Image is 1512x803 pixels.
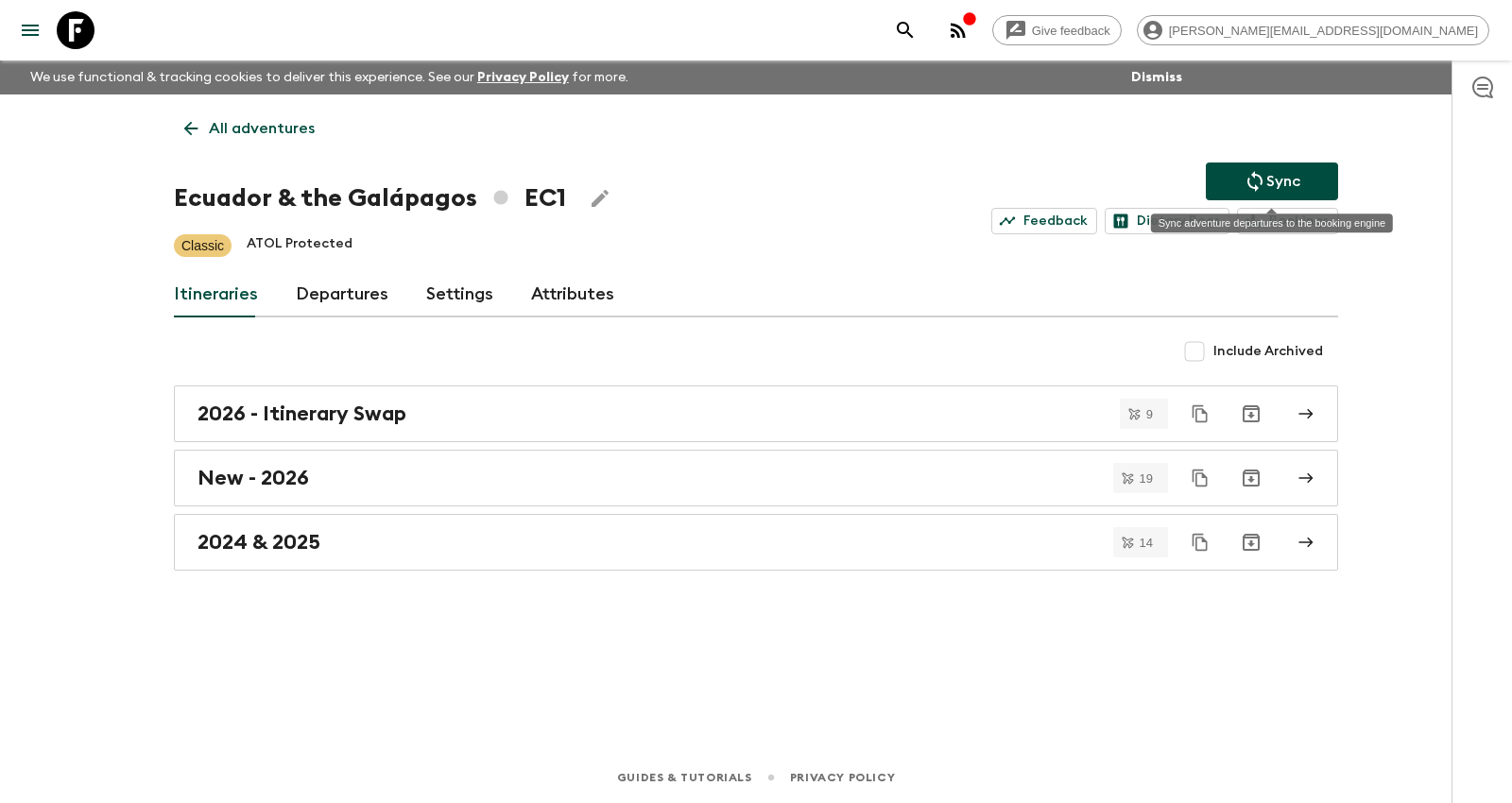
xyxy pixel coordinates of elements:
h2: 2024 & 2025 [198,530,320,555]
button: search adventures [886,11,924,49]
h2: 2026 - Itinerary Swap [198,401,406,426]
p: All adventures [209,117,315,140]
a: 2024 & 2025 [174,514,1338,571]
p: We use functional & tracking cookies to deliver this experience. See our for more. [23,60,636,94]
button: Archive [1232,395,1270,433]
button: Dismiss [1126,64,1187,91]
a: Attributes [531,272,614,317]
button: Archive [1232,459,1270,497]
p: Classic [181,236,224,255]
a: Give feedback [992,15,1122,45]
div: [PERSON_NAME][EMAIL_ADDRESS][DOMAIN_NAME] [1137,15,1489,45]
button: menu [11,11,49,49]
button: Edit Adventure Title [581,179,619,217]
button: Sync adventure departures to the booking engine [1206,162,1338,200]
span: 9 [1135,408,1164,420]
button: Archive [1232,523,1270,561]
button: Duplicate [1183,397,1217,431]
a: 2026 - Itinerary Swap [174,385,1338,442]
span: 14 [1128,537,1164,549]
span: 19 [1128,472,1164,485]
a: New - 2026 [174,450,1338,506]
a: Departures [296,272,388,317]
a: Guides & Tutorials [617,767,752,788]
a: Dietary Reqs [1105,208,1229,234]
a: Settings [426,272,493,317]
h2: New - 2026 [198,466,309,490]
span: Include Archived [1213,342,1323,361]
button: Duplicate [1183,461,1217,495]
p: ATOL Protected [247,234,352,257]
a: Privacy Policy [790,767,895,788]
span: Give feedback [1022,24,1121,38]
a: Privacy Policy [477,71,569,84]
div: Sync adventure departures to the booking engine [1151,214,1393,232]
span: [PERSON_NAME][EMAIL_ADDRESS][DOMAIN_NAME] [1159,24,1488,38]
h1: Ecuador & the Galápagos EC1 [174,179,566,217]
p: Sync [1266,170,1300,193]
a: All adventures [174,110,325,147]
a: Itineraries [174,272,258,317]
button: Duplicate [1183,525,1217,559]
a: Feedback [991,208,1097,234]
